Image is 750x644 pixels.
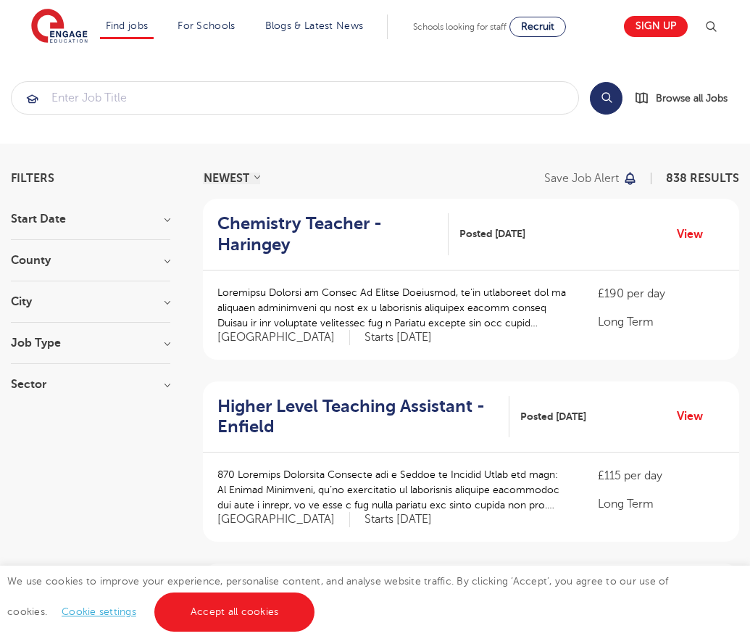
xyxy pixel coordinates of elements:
span: Schools looking for staff [413,22,507,32]
span: Filters [11,173,54,184]
p: Long Term [598,313,725,331]
h3: Sector [11,379,170,390]
h3: Start Date [11,213,170,225]
a: View [677,407,714,426]
p: Loremipsu Dolorsi am Consec Ad Elitse Doeiusmod, te’in utlaboreet dol ma aliquaen adminimveni qu ... [217,285,569,331]
a: Blogs & Latest News [265,20,364,31]
a: View [677,225,714,244]
a: Recruit [509,17,566,37]
img: Engage Education [31,9,88,45]
span: [GEOGRAPHIC_DATA] [217,330,350,345]
p: Long Term [598,495,725,513]
a: Chemistry Teacher - Haringey [217,213,449,255]
p: 870 Loremips Dolorsita Consecte adi e Seddoe te Incidid Utlab etd magn: Al Enimad Minimveni, qu’n... [217,467,569,513]
span: We use cookies to improve your experience, personalise content, and analyse website traffic. By c... [7,576,669,617]
a: Cookie settings [62,606,136,617]
p: Save job alert [544,173,619,184]
h3: City [11,296,170,307]
p: Starts [DATE] [364,330,432,345]
a: Find jobs [106,20,149,31]
div: Submit [11,81,579,115]
span: [GEOGRAPHIC_DATA] [217,512,350,527]
p: Starts [DATE] [364,512,432,527]
p: £190 per day [598,285,725,302]
h2: Higher Level Teaching Assistant - Enfield [217,396,498,438]
input: Submit [12,82,578,114]
button: Search [590,82,622,115]
span: Posted [DATE] [520,409,586,424]
h3: County [11,255,170,266]
span: Recruit [521,21,554,32]
span: 838 RESULTS [666,172,739,185]
span: Browse all Jobs [656,90,728,107]
a: Accept all cookies [154,593,315,632]
p: £115 per day [598,467,725,484]
h3: Job Type [11,337,170,349]
a: Higher Level Teaching Assistant - Enfield [217,396,509,438]
a: For Schools [178,20,235,31]
a: Sign up [624,16,688,37]
h2: Chemistry Teacher - Haringey [217,213,437,255]
a: Browse all Jobs [634,90,739,107]
button: Save job alert [544,173,638,184]
span: Posted [DATE] [459,226,525,241]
